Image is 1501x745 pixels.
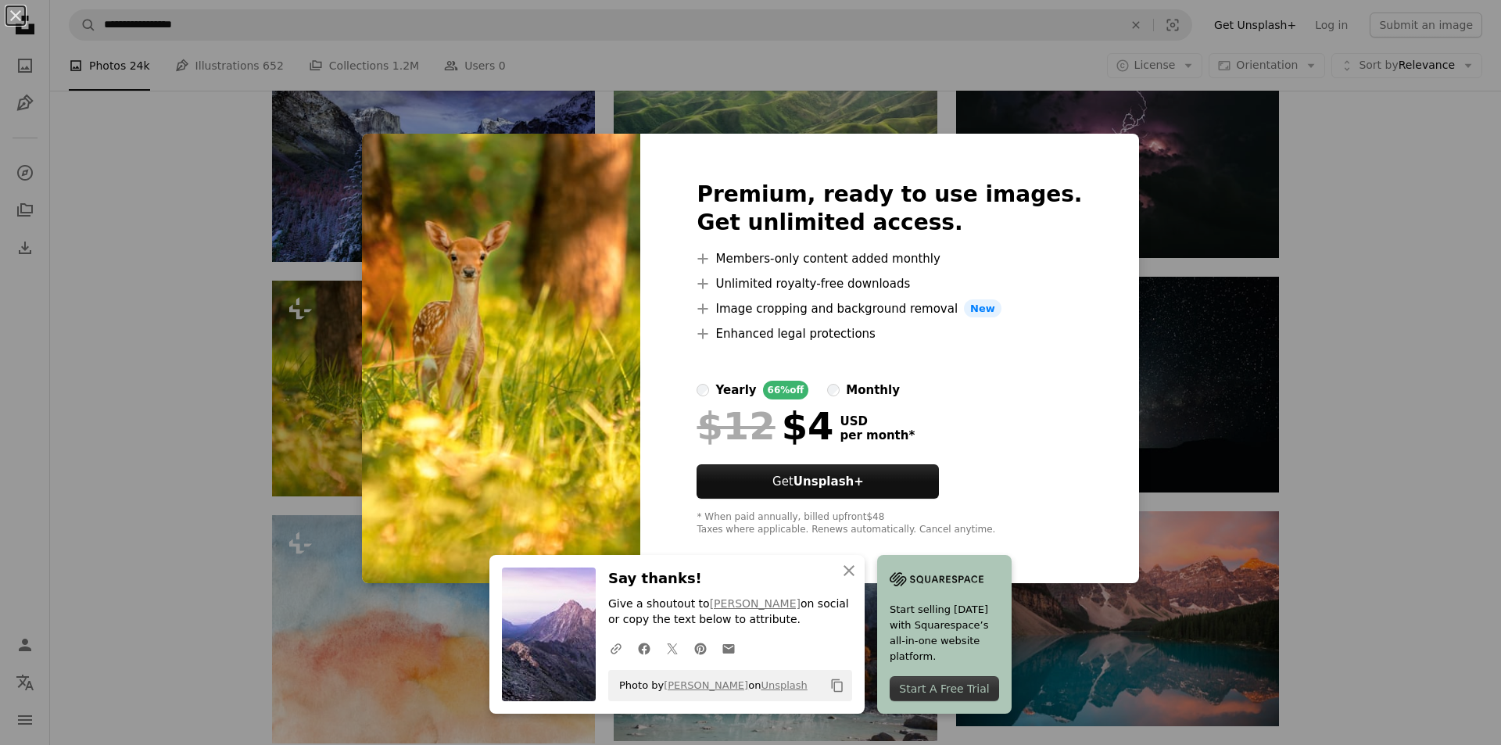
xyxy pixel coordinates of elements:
[715,632,743,664] a: Share over email
[686,632,715,664] a: Share on Pinterest
[763,381,809,399] div: 66% off
[846,381,900,399] div: monthly
[890,602,999,664] span: Start selling [DATE] with Squarespace’s all-in-one website platform.
[697,324,1082,343] li: Enhanced legal protections
[827,384,840,396] input: monthly
[697,511,1082,536] div: * When paid annually, billed upfront $48 Taxes where applicable. Renews automatically. Cancel any...
[715,381,756,399] div: yearly
[608,568,852,590] h3: Say thanks!
[964,299,1001,318] span: New
[658,632,686,664] a: Share on Twitter
[890,676,999,701] div: Start A Free Trial
[611,673,808,698] span: Photo by on
[697,384,709,396] input: yearly66%off
[697,274,1082,293] li: Unlimited royalty-free downloads
[697,249,1082,268] li: Members-only content added monthly
[697,406,775,446] span: $12
[362,134,640,584] img: premium_photo-1675847898334-5dcaffb65772
[697,299,1082,318] li: Image cropping and background removal
[710,597,801,610] a: [PERSON_NAME]
[761,679,807,691] a: Unsplash
[697,181,1082,237] h2: Premium, ready to use images. Get unlimited access.
[697,406,833,446] div: $4
[697,464,939,499] button: GetUnsplash+
[793,475,864,489] strong: Unsplash+
[608,596,852,628] p: Give a shoutout to on social or copy the text below to attribute.
[840,428,915,442] span: per month *
[824,672,851,699] button: Copy to clipboard
[890,568,983,591] img: file-1705255347840-230a6ab5bca9image
[664,679,748,691] a: [PERSON_NAME]
[840,414,915,428] span: USD
[630,632,658,664] a: Share on Facebook
[877,555,1012,714] a: Start selling [DATE] with Squarespace’s all-in-one website platform.Start A Free Trial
